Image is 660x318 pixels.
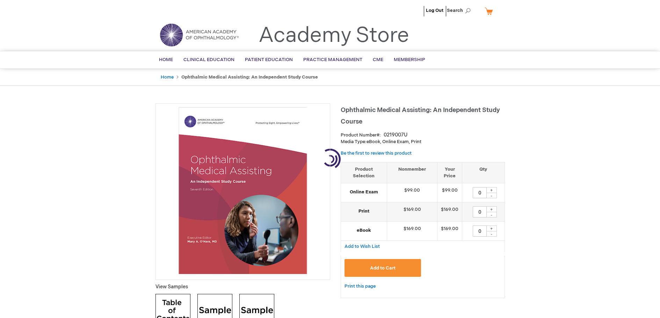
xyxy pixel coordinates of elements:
[155,283,330,290] p: View Samples
[486,193,497,198] div: -
[486,212,497,217] div: -
[344,259,421,277] button: Add to Cart
[486,225,497,231] div: +
[344,189,384,195] strong: Online Exam
[344,282,376,291] a: Print this page
[161,74,174,80] a: Home
[341,139,367,145] strong: Media Type:
[437,202,462,222] td: $169.00
[437,183,462,202] td: $99.00
[473,225,487,237] input: Qty
[426,8,443,13] a: Log Out
[447,3,473,17] span: Search
[344,208,384,215] strong: Print
[387,202,437,222] td: $169.00
[344,227,384,234] strong: eBook
[384,132,407,139] div: 0219007U
[341,162,387,183] th: Product Selection
[245,57,293,62] span: Patient Education
[473,187,487,198] input: Qty
[486,206,497,212] div: +
[341,150,412,156] a: Be the first to review this product
[437,162,462,183] th: Your Price
[341,139,505,145] p: eBook, Online Exam, Print
[341,106,500,125] span: Ophthalmic Medical Assisting: An Independent Study Course
[159,57,173,62] span: Home
[370,265,396,271] span: Add to Cart
[486,187,497,193] div: +
[373,57,383,62] span: CME
[303,57,362,62] span: Practice Management
[159,107,326,274] img: Ophthalmic Medical Assisting: An Independent Study Course
[394,57,425,62] span: Membership
[387,162,437,183] th: Nonmember
[387,183,437,202] td: $99.00
[387,222,437,241] td: $169.00
[183,57,234,62] span: Clinical Education
[344,243,380,249] a: Add to Wish List
[473,206,487,217] input: Qty
[437,222,462,241] td: $169.00
[341,132,381,138] strong: Product Number
[462,162,505,183] th: Qty
[259,23,409,48] a: Academy Store
[486,231,497,237] div: -
[181,74,318,80] strong: Ophthalmic Medical Assisting: An Independent Study Course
